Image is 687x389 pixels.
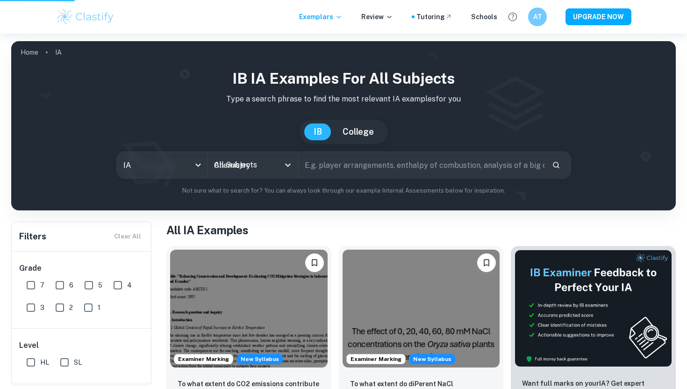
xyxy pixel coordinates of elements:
span: SL [74,357,82,367]
img: Thumbnail [515,250,672,367]
button: Bookmark [477,253,496,272]
img: ESS IA example thumbnail: To what extent do diPerent NaCl concentr [343,250,500,367]
h6: AT [532,12,543,22]
p: Exemplars [299,12,343,22]
h6: Grade [19,263,144,274]
span: 6 [69,280,73,290]
p: Type a search phrase to find the most relevant IA examples for you [19,94,668,105]
button: UPGRADE NOW [565,8,631,25]
button: College [333,123,383,140]
img: Clastify logo [56,7,115,26]
img: ESS IA example thumbnail: To what extent do CO2 emissions contribu [170,250,328,367]
a: Home [21,46,38,59]
button: Help and Feedback [505,9,521,25]
h1: IB IA examples for all subjects [19,67,668,90]
span: New Syllabus [237,354,283,364]
span: 7 [40,280,44,290]
h6: Filters [19,230,46,243]
span: Examiner Marking [174,355,233,363]
button: Search [548,157,564,173]
button: IB [304,123,331,140]
span: 5 [98,280,102,290]
button: AT [528,7,547,26]
div: Starting from the May 2026 session, the ESS IA requirements have changed. We created this exempla... [237,354,283,364]
span: 2 [69,303,73,313]
button: Open [281,158,294,172]
button: Bookmark [305,253,324,272]
span: HL [40,357,49,367]
h1: All IA Examples [166,222,676,238]
p: Not sure what to search for? You can always look through our example Internal Assessments below f... [19,186,668,195]
a: Schools [471,12,497,22]
div: IA [117,152,207,178]
span: 4 [127,280,132,290]
p: IA [55,47,62,58]
span: 3 [40,303,44,313]
a: Tutoring [416,12,452,22]
span: 1 [98,303,100,313]
input: E.g. player arrangements, enthalpy of combustion, analysis of a big city... [298,152,544,178]
span: Examiner Marking [347,355,405,363]
span: New Syllabus [409,354,455,364]
h6: Level [19,340,144,351]
p: Review [361,12,393,22]
img: profile cover [11,41,676,210]
div: Starting from the May 2026 session, the ESS IA requirements have changed. We created this exempla... [409,354,455,364]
